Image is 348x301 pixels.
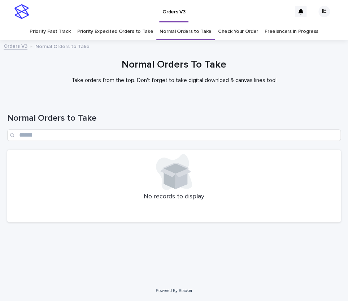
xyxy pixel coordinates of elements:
[160,23,212,40] a: Normal Orders to Take
[30,77,318,84] p: Take orders from the top. Don't forget to take digital download & canvas lines too!
[30,23,70,40] a: Priority Fast Track
[14,4,29,19] img: stacker-logo-s-only.png
[156,288,192,293] a: Powered By Stacker
[77,23,153,40] a: Priority Expedited Orders to Take
[4,42,27,50] a: Orders V3
[318,6,330,17] div: IE
[12,193,336,201] p: No records to display
[7,129,341,141] input: Search
[7,113,341,124] h1: Normal Orders to Take
[265,23,318,40] a: Freelancers in Progress
[218,23,258,40] a: Check Your Order
[35,42,90,50] p: Normal Orders to Take
[7,59,341,71] h1: Normal Orders To Take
